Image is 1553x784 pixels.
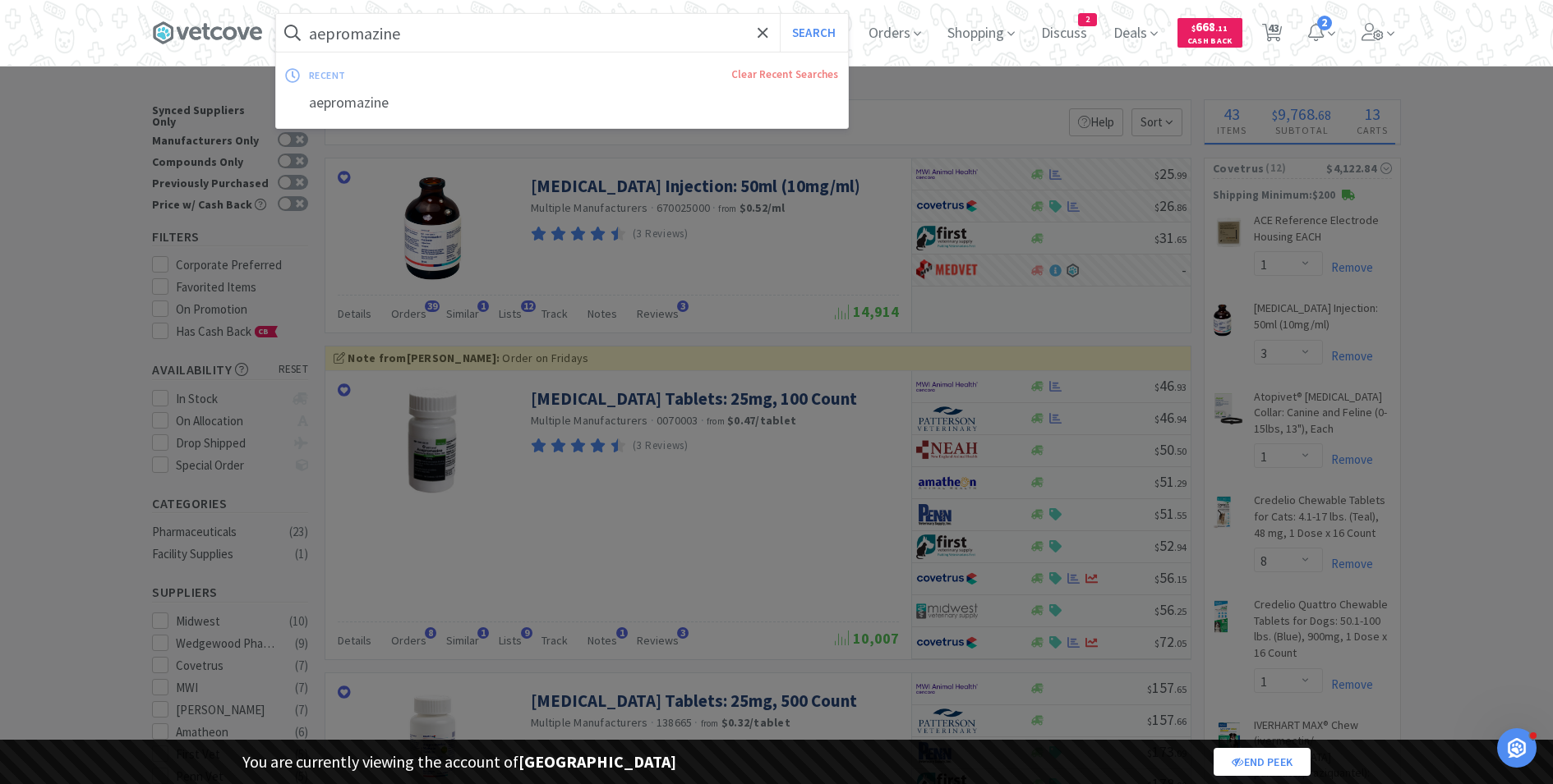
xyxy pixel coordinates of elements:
[1317,16,1332,30] span: 2
[276,88,848,118] div: aepromazine
[309,62,539,88] div: recent
[1177,11,1242,55] a: $668.11Cash Back
[1035,26,1094,41] a: Discuss2
[731,67,838,81] a: Clear Recent Searches
[1191,19,1228,34] span: 668
[1214,748,1311,776] a: End Peek
[780,14,848,52] button: Search
[1187,37,1233,48] span: Cash Back
[1191,23,1196,34] span: $
[1256,28,1289,43] a: 43
[1079,14,1096,25] span: 2
[276,14,848,52] input: Search by item, sku, manufacturer, ingredient, size...
[1497,728,1537,768] iframe: Intercom live chat
[1215,23,1228,34] span: . 11
[242,749,676,775] p: You are currently viewing the account of
[518,751,676,772] strong: [GEOGRAPHIC_DATA]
